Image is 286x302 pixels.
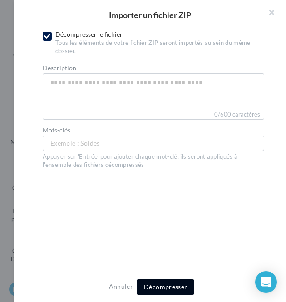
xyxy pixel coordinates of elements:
[50,138,100,148] span: Exemple : Soldes
[144,283,187,291] span: Décompresser
[43,153,237,168] span: Appuyer sur 'Entrée' pour ajouter chaque mot-clé, ils seront appliqués à l'ensemble des fichiers ...
[43,110,264,120] label: 0/600 caractères
[43,65,264,71] label: Description
[55,39,264,55] div: Tous les éléments de votre fichier ZIP seront importés au sein du même dossier.
[43,127,264,133] label: Mots-clés
[255,271,277,293] div: Open Intercom Messenger
[28,11,271,19] h2: Importer un fichier ZIP
[137,279,194,295] button: Décompresser
[105,281,137,292] button: Annuler
[55,30,264,55] div: Décompresser le fichier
